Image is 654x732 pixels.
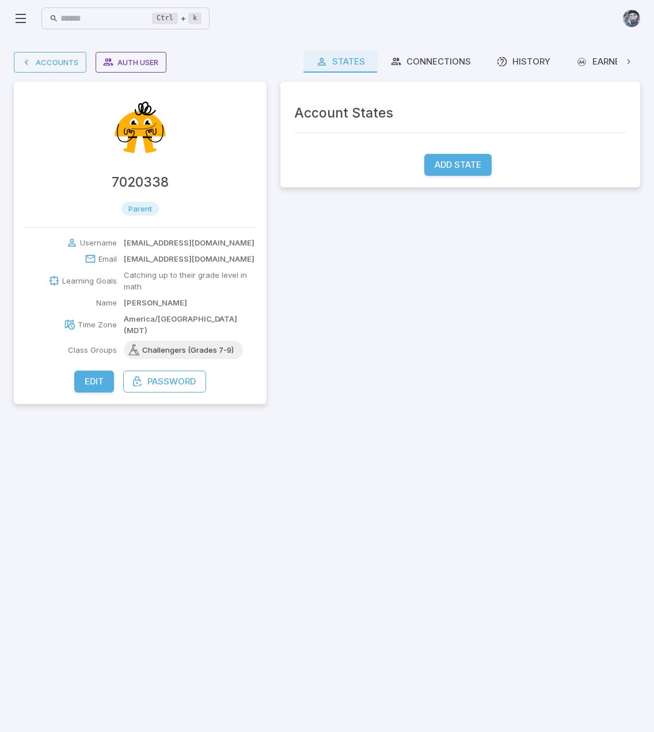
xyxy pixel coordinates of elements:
[576,55,626,68] div: Earned
[124,253,254,265] p: [EMAIL_ADDRESS][DOMAIN_NAME]
[14,52,86,73] a: Accounts
[124,313,255,336] p: America/[GEOGRAPHIC_DATA] (MDT)
[78,319,117,330] p: Time Zone
[294,103,626,123] h4: Account States
[623,10,640,27] img: andrew.jpg
[62,275,117,286] p: Learning Goals
[133,344,243,356] span: Challengers (Grades 7-9)
[188,13,201,24] kbd: k
[106,93,175,163] img: borah
[121,203,159,214] span: parent
[123,371,206,393] button: Password
[390,55,471,68] div: Connections
[74,371,114,393] button: Edit
[424,154,492,176] button: Add State
[496,55,550,68] div: History
[68,344,117,356] p: Class Groups
[124,237,254,248] p: [EMAIL_ADDRESS][DOMAIN_NAME]
[316,55,365,68] div: States
[124,269,255,292] p: Catching up to their grade level in math
[80,237,117,248] p: Username
[152,12,201,25] div: +
[96,52,166,73] button: Auth User
[98,253,117,265] p: Email
[112,172,169,193] h4: 7020338
[96,297,117,308] p: Name
[152,13,178,24] kbd: Ctrl
[124,297,187,308] p: [PERSON_NAME]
